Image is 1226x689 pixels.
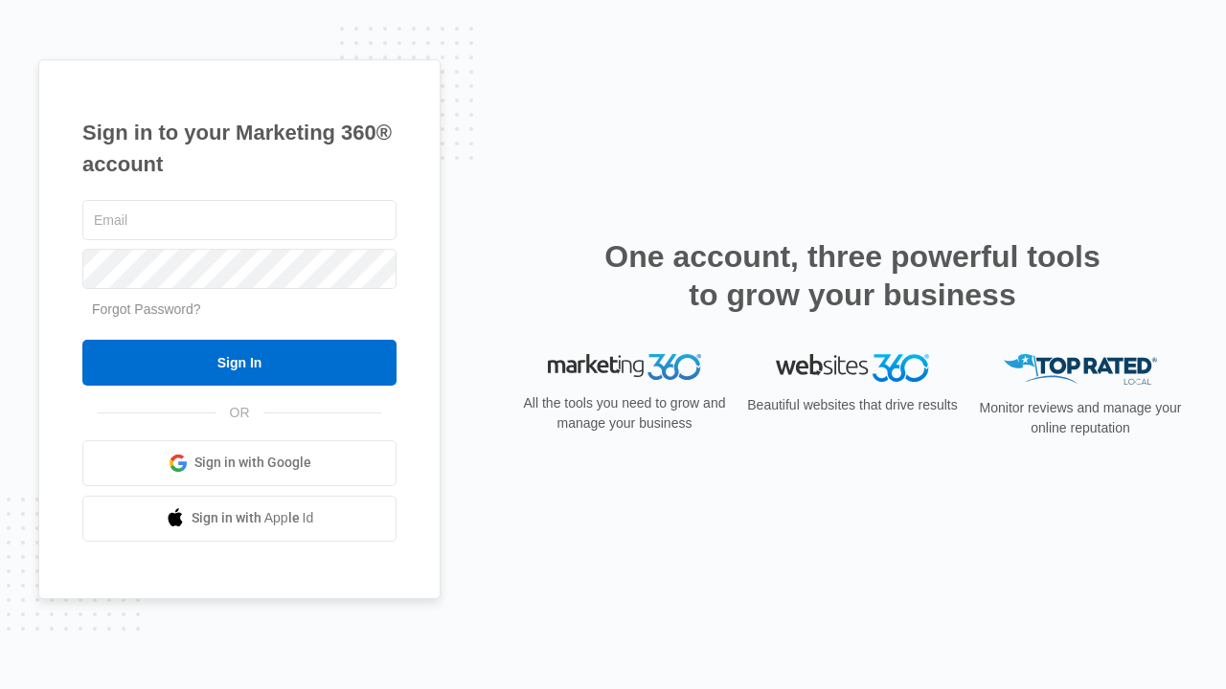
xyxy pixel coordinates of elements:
[92,301,201,317] a: Forgot Password?
[599,237,1106,314] h2: One account, three powerful tools to grow your business
[82,340,397,386] input: Sign In
[216,403,263,423] span: OR
[1004,354,1157,386] img: Top Rated Local
[82,496,397,542] a: Sign in with Apple Id
[776,354,929,382] img: Websites 360
[192,508,314,528] span: Sign in with Apple Id
[973,398,1188,438] p: Monitor reviews and manage your online reputation
[82,117,397,180] h1: Sign in to your Marketing 360® account
[517,393,732,433] p: All the tools you need to grow and manage your business
[82,440,397,486] a: Sign in with Google
[82,200,397,240] input: Email
[745,395,960,415] p: Beautiful websites that drive results
[548,354,701,381] img: Marketing 360
[194,453,311,473] span: Sign in with Google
